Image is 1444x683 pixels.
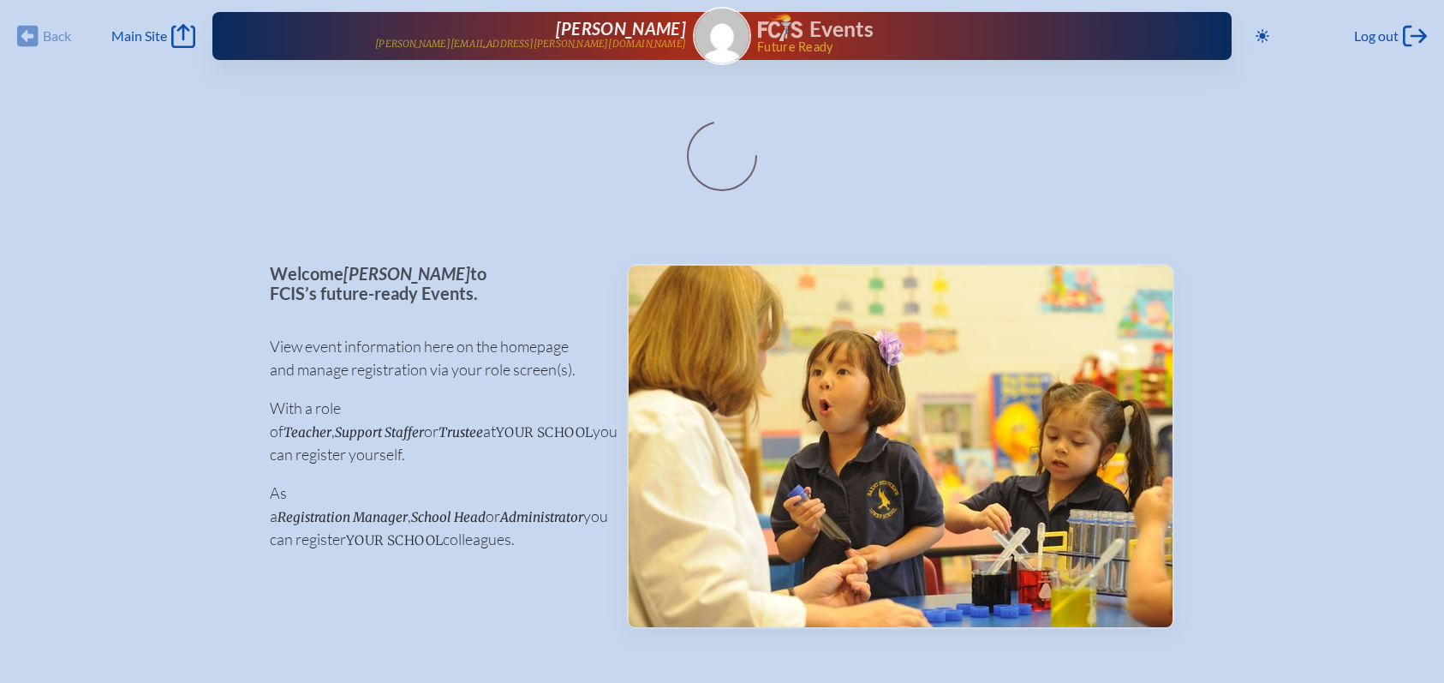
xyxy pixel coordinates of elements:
[695,9,749,63] img: Gravatar
[496,424,593,440] span: your school
[1354,27,1399,45] span: Log out
[111,27,167,45] span: Main Site
[270,335,600,381] p: View event information here on the homepage and manage registration via your role screen(s).
[411,509,486,525] span: School Head
[111,24,195,48] a: Main Site
[758,14,1177,53] div: FCIS Events — Future ready
[375,39,686,50] p: [PERSON_NAME][EMAIL_ADDRESS][PERSON_NAME][DOMAIN_NAME]
[439,424,483,440] span: Trustee
[270,482,600,551] p: As a , or you can register colleagues.
[270,264,600,303] p: Welcome to FCIS’s future-ready Events.
[346,532,443,548] span: your school
[693,7,751,65] a: Gravatar
[283,424,331,440] span: Teacher
[267,19,686,53] a: [PERSON_NAME][PERSON_NAME][EMAIL_ADDRESS][PERSON_NAME][DOMAIN_NAME]
[343,263,470,284] span: [PERSON_NAME]
[277,509,408,525] span: Registration Manager
[500,509,583,525] span: Administrator
[270,397,600,466] p: With a role of , or at you can register yourself.
[556,18,686,39] span: [PERSON_NAME]
[335,424,424,440] span: Support Staffer
[757,41,1177,53] span: Future Ready
[629,266,1173,627] img: Events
